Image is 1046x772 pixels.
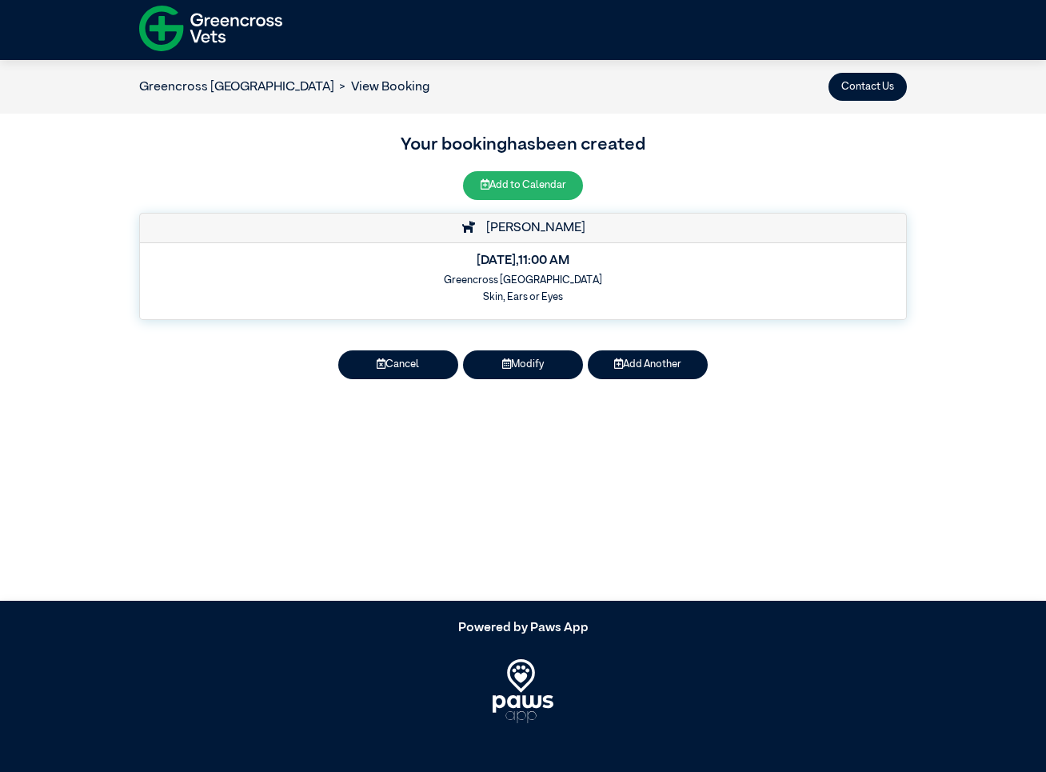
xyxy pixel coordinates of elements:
img: PawsApp [493,659,554,723]
button: Add to Calendar [463,171,583,199]
button: Modify [463,350,583,378]
button: Add Another [588,350,708,378]
a: Greencross [GEOGRAPHIC_DATA] [139,81,334,94]
h3: Your booking has been created [139,132,907,159]
h5: Powered by Paws App [139,621,907,636]
h5: [DATE] , 11:00 AM [150,254,896,269]
h6: Skin, Ears or Eyes [150,291,896,303]
nav: breadcrumb [139,78,429,97]
button: Contact Us [828,73,907,101]
h6: Greencross [GEOGRAPHIC_DATA] [150,274,896,286]
li: View Booking [334,78,429,97]
span: [PERSON_NAME] [478,222,585,234]
button: Cancel [338,350,458,378]
img: f-logo [139,1,282,56]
